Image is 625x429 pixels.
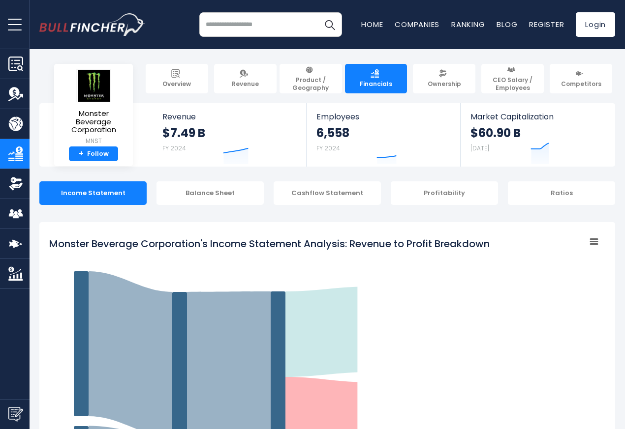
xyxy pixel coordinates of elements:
button: Search [317,12,342,37]
strong: $7.49 B [162,125,205,141]
small: FY 2024 [316,144,340,152]
div: Cashflow Statement [274,181,381,205]
small: FY 2024 [162,144,186,152]
a: CEO Salary / Employees [481,64,544,93]
a: Competitors [550,64,612,93]
a: Ranking [451,19,485,29]
strong: + [79,149,84,158]
a: Home [361,19,383,29]
strong: 6,558 [316,125,349,141]
a: Revenue $7.49 B FY 2024 [153,103,307,167]
tspan: Monster Beverage Corporation's Income Statement Analysis: Revenue to Profit Breakdown [49,237,490,251]
span: Market Capitalization [470,112,604,121]
img: bullfincher logo [39,13,145,36]
a: Login [576,12,615,37]
small: [DATE] [470,144,489,152]
span: Competitors [561,80,601,88]
div: Balance Sheet [156,181,264,205]
a: Overview [146,64,208,93]
span: Revenue [162,112,297,121]
div: Profitability [391,181,498,205]
a: Financials [345,64,407,93]
a: Employees 6,558 FY 2024 [307,103,460,167]
a: Revenue [214,64,277,93]
strong: $60.90 B [470,125,521,141]
a: Go to homepage [39,13,145,36]
small: MNST [62,137,125,145]
a: Product / Geography [280,64,342,93]
span: Financials [360,80,392,88]
span: Overview [162,80,191,88]
a: Register [529,19,564,29]
div: Income Statement [39,181,147,205]
span: Monster Beverage Corporation [62,110,125,134]
a: Ownership [413,64,475,93]
a: +Follow [69,146,118,162]
a: Blog [497,19,517,29]
a: Monster Beverage Corporation MNST [62,69,125,146]
span: Product / Geography [284,76,338,91]
div: Ratios [508,181,615,205]
span: Ownership [428,80,461,88]
img: Ownership [8,176,23,191]
a: Companies [395,19,439,29]
span: Employees [316,112,450,121]
span: CEO Salary / Employees [486,76,539,91]
a: Market Capitalization $60.90 B [DATE] [461,103,614,167]
span: Revenue [232,80,259,88]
